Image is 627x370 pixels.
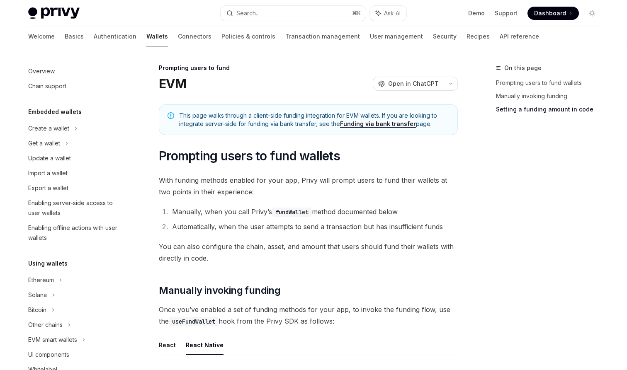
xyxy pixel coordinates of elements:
[340,120,416,128] a: Funding via bank transfer
[221,6,366,21] button: Search...⌘K
[221,27,275,46] a: Policies & controls
[168,112,174,119] svg: Note
[272,208,312,217] code: fundWallet
[22,166,128,181] a: Import a wallet
[22,64,128,79] a: Overview
[467,27,490,46] a: Recipes
[170,206,458,218] li: Manually, when you call Privy’s method documented below
[159,284,280,297] span: Manually invoking funding
[236,8,260,18] div: Search...
[496,103,605,116] a: Setting a funding amount in code
[388,80,439,88] span: Open in ChatGPT
[28,66,55,76] div: Overview
[500,27,539,46] a: API reference
[159,335,176,355] button: React
[28,153,71,163] div: Update a wallet
[94,27,136,46] a: Authentication
[352,10,361,17] span: ⌘ K
[384,9,401,17] span: Ask AI
[159,64,458,72] div: Prompting users to fund
[159,241,458,264] span: You can also configure the chain, asset, and amount that users should fund their wallets with dir...
[285,27,360,46] a: Transaction management
[534,9,566,17] span: Dashboard
[179,111,449,128] span: This page walks through a client-side funding integration for EVM wallets. If you are looking to ...
[586,7,599,20] button: Toggle dark mode
[495,9,518,17] a: Support
[65,27,84,46] a: Basics
[159,174,458,198] span: With funding methods enabled for your app, Privy will prompt users to fund their wallets at two p...
[496,76,605,89] a: Prompting users to fund wallets
[22,79,128,94] a: Chain support
[496,89,605,103] a: Manually invoking funding
[28,335,77,345] div: EVM smart wallets
[28,223,123,243] div: Enabling offline actions with user wallets
[468,9,485,17] a: Demo
[28,275,54,285] div: Ethereum
[28,123,69,133] div: Create a wallet
[28,138,60,148] div: Get a wallet
[22,347,128,362] a: UI components
[159,148,340,163] span: Prompting users to fund wallets
[28,7,80,19] img: light logo
[527,7,579,20] a: Dashboard
[28,81,66,91] div: Chain support
[146,27,168,46] a: Wallets
[28,168,68,178] div: Import a wallet
[22,151,128,166] a: Update a wallet
[28,320,63,330] div: Other chains
[28,198,123,218] div: Enabling server-side access to user wallets
[370,27,423,46] a: User management
[28,183,68,193] div: Export a wallet
[22,220,128,245] a: Enabling offline actions with user wallets
[170,221,458,232] li: Automatically, when the user attempts to send a transaction but has insufficient funds
[28,305,46,315] div: Bitcoin
[28,27,55,46] a: Welcome
[22,196,128,220] a: Enabling server-side access to user wallets
[373,77,444,91] button: Open in ChatGPT
[28,350,69,360] div: UI components
[169,317,219,326] code: useFundWallet
[433,27,457,46] a: Security
[159,76,186,91] h1: EVM
[28,290,47,300] div: Solana
[159,304,458,327] span: Once you’ve enabled a set of funding methods for your app, to invoke the funding flow, use the ho...
[504,63,542,73] span: On this page
[22,181,128,196] a: Export a wallet
[28,107,82,117] h5: Embedded wallets
[28,259,68,268] h5: Using wallets
[186,335,224,355] button: React Native
[178,27,211,46] a: Connectors
[370,6,406,21] button: Ask AI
